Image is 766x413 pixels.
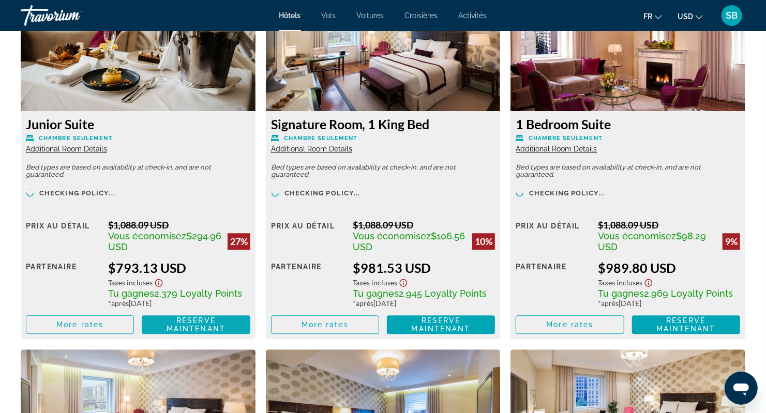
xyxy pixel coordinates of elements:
[353,260,495,276] div: $981.53 USD
[108,219,250,231] div: $1,088.09 USD
[357,11,384,20] a: Voitures
[322,11,336,20] a: Vols
[516,116,740,132] h3: 1 Bedroom Suite
[356,299,373,308] span: après
[725,372,758,405] iframe: Button to launch messaging window
[412,316,471,333] span: Reserve maintenant
[39,135,113,142] span: Chambre seulement
[353,231,431,241] span: Vous économisez
[108,231,221,252] span: $294.96 USD
[17,17,25,25] img: logo_orange.svg
[271,116,495,132] h3: Signature Room, 1 King Bed
[405,11,438,20] a: Croisières
[39,61,93,68] div: Domain Overview
[271,145,352,153] span: Additional Room Details
[718,5,745,26] button: User Menu
[516,219,590,252] div: Prix au détail
[397,276,410,287] button: Show Taxes and Fees disclaimer
[271,315,379,334] button: More rates
[26,145,107,153] span: Additional Room Details
[632,315,740,334] button: Reserve maintenant
[678,9,703,24] button: Change currency
[598,231,706,252] span: $98.29 USD
[656,316,715,333] span: Reserve maintenant
[108,231,186,241] span: Vous économisez
[17,27,25,35] img: website_grey.svg
[108,299,250,308] div: * [DATE]
[642,276,655,287] button: Show Taxes and Fees disclaimer
[598,260,740,276] div: $989.80 USD
[598,219,740,231] div: $1,088.09 USD
[21,2,124,29] a: Travorium
[271,260,346,308] div: Partenaire
[167,316,226,333] span: Reserve maintenant
[28,60,36,68] img: tab_domain_overview_orange.svg
[598,231,676,241] span: Vous économisez
[228,233,250,250] div: 27%
[108,288,154,299] span: Tu gagnes
[27,27,114,35] div: Domain: [DOMAIN_NAME]
[111,299,129,308] span: après
[56,320,103,329] span: More rates
[723,233,740,250] div: 9%
[142,315,250,334] button: Reserve maintenant
[353,278,397,287] span: Taxes incluses
[678,12,693,21] span: USD
[26,260,100,308] div: Partenaire
[26,164,250,178] p: Bed types are based on availability at check-in, and are not guaranteed.
[108,278,153,287] span: Taxes incluses
[154,288,242,299] span: 2,379 Loyalty Points
[598,278,642,287] span: Taxes incluses
[271,219,346,252] div: Prix au détail
[546,320,593,329] span: More rates
[387,315,495,334] button: Reserve maintenant
[284,135,358,142] span: Chambre seulement
[26,315,134,334] button: More rates
[516,164,740,178] p: Bed types are based on availability at check-in, and are not guaranteed.
[108,260,250,276] div: $793.13 USD
[516,315,624,334] button: More rates
[516,260,590,308] div: Partenaire
[353,231,465,252] span: $106.56 USD
[103,60,111,68] img: tab_keywords_by_traffic_grey.svg
[516,145,597,153] span: Additional Room Details
[353,288,399,299] span: Tu gagnes
[29,17,51,25] div: v 4.0.25
[39,190,115,196] span: Checking policy...
[399,288,487,299] span: 2,945 Loyalty Points
[598,288,644,299] span: Tu gagnes
[644,288,733,299] span: 2,969 Loyalty Points
[353,299,495,308] div: * [DATE]
[643,9,662,24] button: Change language
[726,10,738,21] span: SB
[459,11,487,20] a: Activités
[529,135,603,142] span: Chambre seulement
[153,276,165,287] button: Show Taxes and Fees disclaimer
[271,164,495,178] p: Bed types are based on availability at check-in, and are not guaranteed.
[601,299,619,308] span: après
[529,190,605,196] span: Checking policy...
[598,299,740,308] div: * [DATE]
[26,219,100,252] div: Prix au détail
[472,233,495,250] div: 10%
[643,12,652,21] span: fr
[279,11,301,20] a: Hôtels
[114,61,174,68] div: Keywords by Traffic
[353,219,495,231] div: $1,088.09 USD
[302,320,349,329] span: More rates
[26,116,250,132] h3: Junior Suite
[284,190,361,196] span: Checking policy...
